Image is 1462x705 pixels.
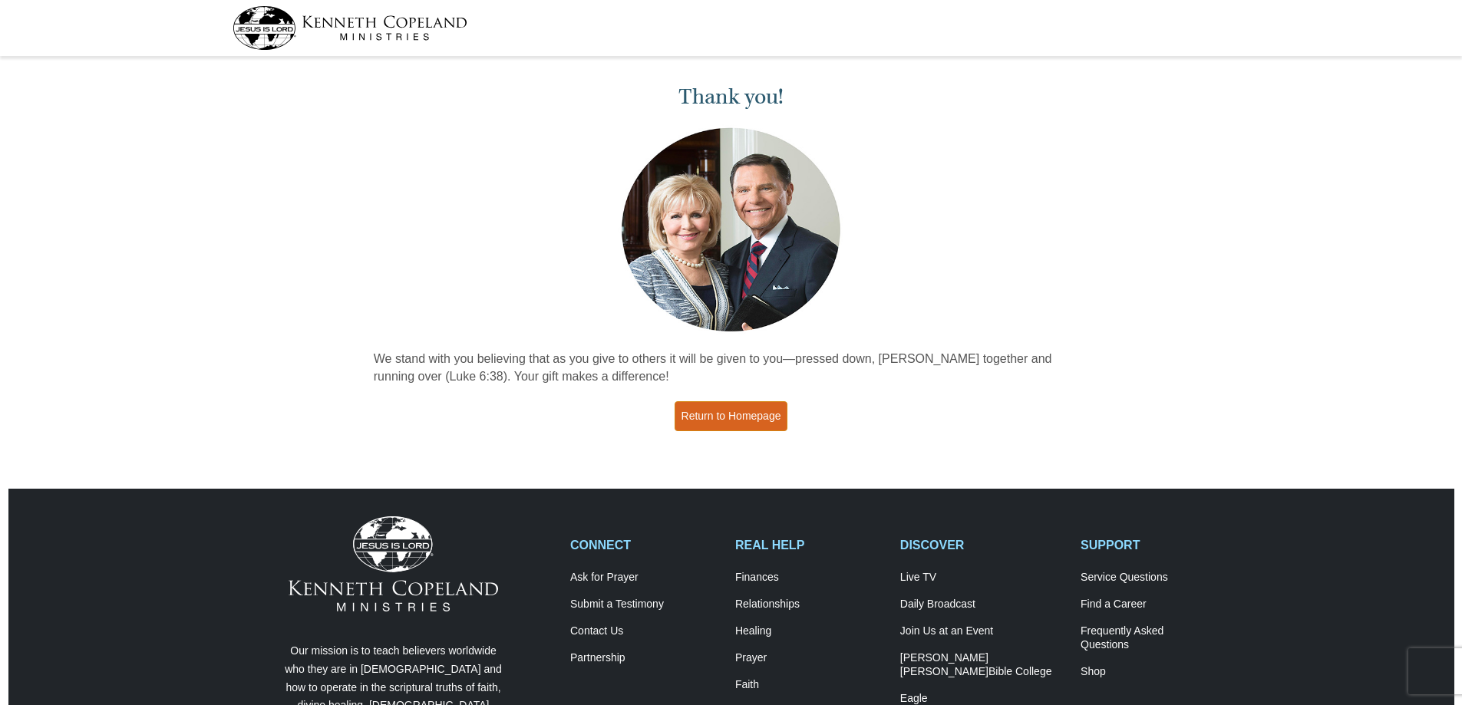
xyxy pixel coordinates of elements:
a: Submit a Testimony [570,598,719,611]
p: We stand with you believing that as you give to others it will be given to you—pressed down, [PER... [374,351,1089,386]
h2: SUPPORT [1081,538,1229,552]
a: Frequently AskedQuestions [1081,624,1229,652]
a: Join Us at an Event [900,624,1064,638]
a: Service Questions [1081,571,1229,585]
h1: Thank you! [374,84,1089,110]
a: Find a Career [1081,598,1229,611]
a: Healing [735,624,884,638]
a: Shop [1081,665,1229,679]
a: Finances [735,571,884,585]
a: Relationships [735,598,884,611]
a: Partnership [570,651,719,665]
a: [PERSON_NAME] [PERSON_NAME]Bible College [900,651,1064,679]
h2: DISCOVER [900,538,1064,552]
h2: REAL HELP [735,538,884,552]
a: Contact Us [570,624,719,638]
a: Return to Homepage [675,401,788,431]
h2: CONNECT [570,538,719,552]
img: Kenneth and Gloria [618,124,844,335]
a: Daily Broadcast [900,598,1064,611]
img: Kenneth Copeland Ministries [289,516,498,611]
img: kcm-header-logo.svg [233,6,467,50]
a: Faith [735,678,884,692]
a: Live TV [900,571,1064,585]
span: Bible College [988,665,1052,677]
a: Ask for Prayer [570,571,719,585]
a: Prayer [735,651,884,665]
